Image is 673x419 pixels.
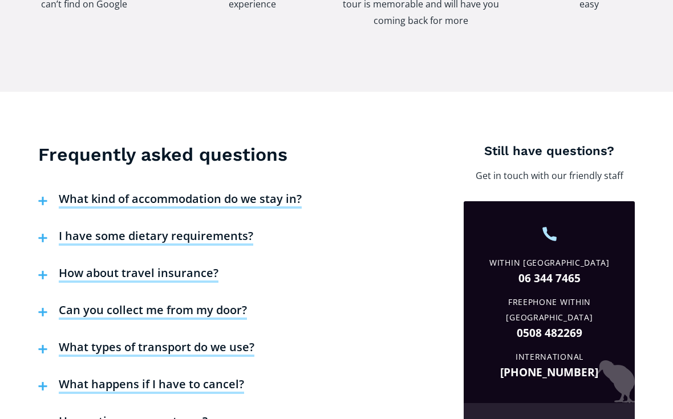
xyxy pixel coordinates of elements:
button: What kind of accommodation do we stay in? [33,184,307,221]
h4: What happens if I have to cancel? [59,377,244,394]
h4: Still have questions? [464,144,635,160]
h4: What types of transport do we use? [59,340,254,357]
button: What types of transport do we use? [33,332,260,369]
p: Get in touch with our friendly staff [464,168,635,185]
h4: I have some dietary requirements? [59,229,253,246]
h4: Can you collect me from my door? [59,303,247,320]
button: What happens if I have to cancel? [33,369,250,406]
a: 0508 482269 [472,326,626,341]
button: Can you collect me from my door? [33,295,253,332]
div: International [472,350,626,365]
div: Within [GEOGRAPHIC_DATA] [472,256,626,271]
h4: What kind of accommodation do we stay in? [59,192,302,209]
a: [PHONE_NUMBER] [472,365,626,381]
a: 06 344 7465 [472,271,626,287]
h4: How about travel insurance? [59,266,218,283]
button: I have some dietary requirements? [33,221,259,258]
button: How about travel insurance? [33,258,224,295]
div: Freephone Within [GEOGRAPHIC_DATA] [472,295,626,326]
h3: Frequently asked questions [38,144,392,166]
